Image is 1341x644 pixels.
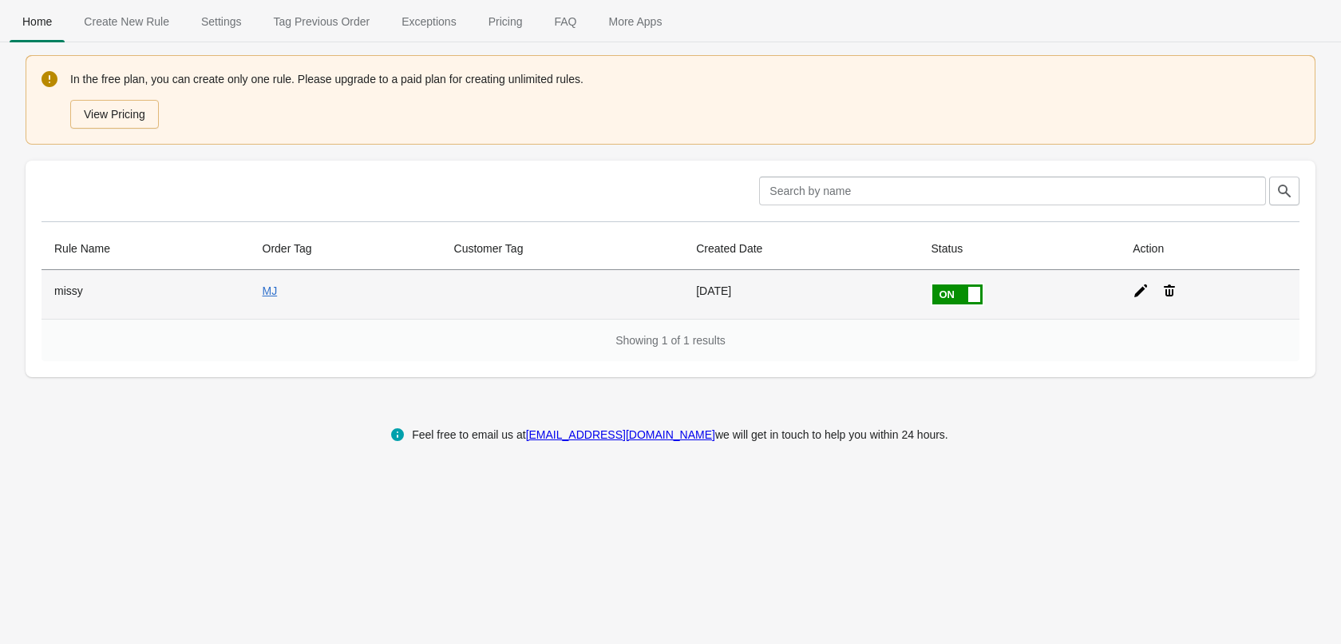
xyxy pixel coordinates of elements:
div: In the free plan, you can create only one rule. Please upgrade to a paid plan for creating unlimi... [70,70,1299,130]
th: missy [42,270,250,319]
span: Pricing [476,7,536,36]
button: Create_New_Rule [68,1,185,42]
button: Home [6,1,68,42]
button: View Pricing [70,100,159,129]
div: Feel free to email us at we will get in touch to help you within 24 hours. [412,425,948,444]
span: Settings [188,7,255,36]
span: Home [10,7,65,36]
th: Customer Tag [441,228,684,270]
span: More Apps [595,7,674,36]
th: Order Tag [250,228,441,270]
th: Rule Name [42,228,250,270]
td: [DATE] [683,270,918,319]
input: Search by name [759,177,1266,205]
a: MJ [263,284,278,297]
span: FAQ [541,7,589,36]
div: Showing 1 of 1 results [42,319,1299,361]
th: Action [1120,228,1299,270]
span: Exceptions [389,7,469,36]
th: Created Date [683,228,918,270]
a: [EMAIL_ADDRESS][DOMAIN_NAME] [526,428,715,441]
span: Create New Rule [71,7,182,36]
span: Tag Previous Order [261,7,383,36]
button: Settings [185,1,258,42]
th: Status [918,228,1120,270]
